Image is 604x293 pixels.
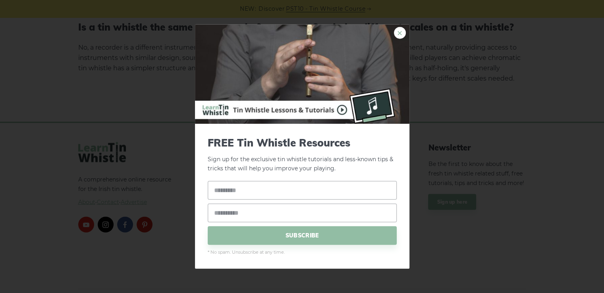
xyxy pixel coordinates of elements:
[208,137,397,173] p: Sign up for the exclusive tin whistle tutorials and less-known tips & tricks that will help you i...
[208,137,397,149] span: FREE Tin Whistle Resources
[394,27,406,39] a: ×
[208,226,397,245] span: SUBSCRIBE
[195,25,409,124] img: Tin Whistle Buying Guide Preview
[208,249,397,256] span: * No spam. Unsubscribe at any time.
